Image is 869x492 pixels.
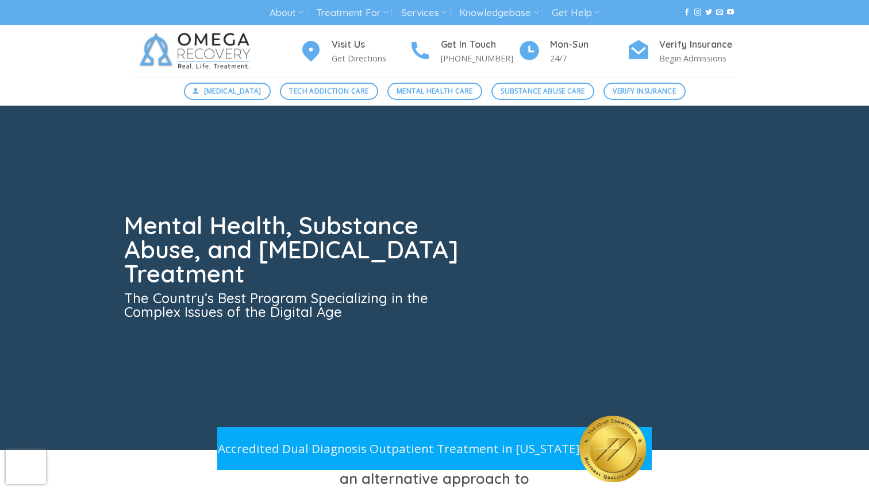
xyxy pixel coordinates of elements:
a: About [270,2,303,24]
p: Get Directions [332,52,409,65]
p: Begin Admissions [659,52,736,65]
h4: Visit Us [332,37,409,52]
a: Verify Insurance Begin Admissions [627,37,736,65]
p: Accredited Dual Diagnosis Outpatient Treatment in [US_STATE] [217,439,579,458]
a: Services [401,2,447,24]
a: Send us an email [716,9,723,17]
a: Follow on Instagram [694,9,701,17]
a: Mental Health Care [387,83,482,100]
a: Get Help [552,2,599,24]
a: [MEDICAL_DATA] [184,83,271,100]
span: Mental Health Care [397,86,472,96]
h1: Mental Health, Substance Abuse, and [MEDICAL_DATA] Treatment [124,214,466,286]
a: Knowledgebase [459,2,539,24]
a: Substance Abuse Care [491,83,594,100]
a: Tech Addiction Care [280,83,378,100]
h4: Verify Insurance [659,37,736,52]
span: Tech Addiction Care [289,86,368,96]
span: Verify Insurance [613,86,676,96]
h3: an alternative approach to [133,467,736,490]
h3: The Country’s Best Program Specializing in the Complex Issues of the Digital Age [124,291,466,319]
p: [PHONE_NUMBER] [441,52,518,65]
img: Omega Recovery [133,25,262,77]
a: Get In Touch [PHONE_NUMBER] [409,37,518,65]
h4: Mon-Sun [550,37,627,52]
span: Substance Abuse Care [501,86,585,96]
a: Verify Insurance [603,83,686,100]
a: Treatment For [316,2,388,24]
h4: Get In Touch [441,37,518,52]
span: [MEDICAL_DATA] [204,86,262,96]
a: Visit Us Get Directions [299,37,409,65]
a: Follow on Facebook [683,9,690,17]
a: Follow on YouTube [727,9,734,17]
a: Follow on Twitter [705,9,712,17]
iframe: reCAPTCHA [6,450,46,484]
p: 24/7 [550,52,627,65]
